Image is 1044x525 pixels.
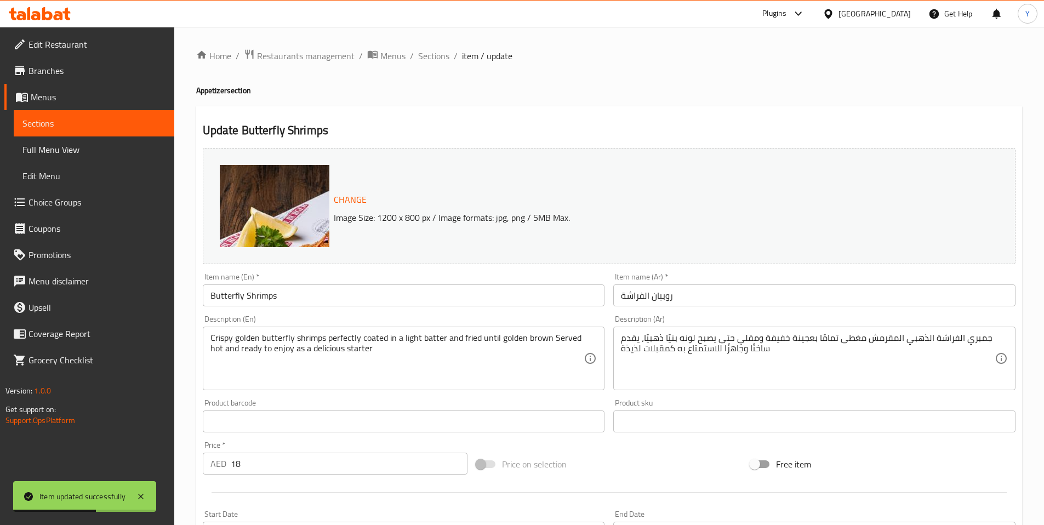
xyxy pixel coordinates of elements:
[196,49,231,62] a: Home
[28,353,166,367] span: Grocery Checklist
[4,268,174,294] a: Menu disclaimer
[367,49,406,63] a: Menus
[5,402,56,416] span: Get support on:
[28,38,166,51] span: Edit Restaurant
[210,333,584,385] textarea: Crispy golden butterfly shrimps perfectly coated in a light batter and fried until golden brown S...
[4,215,174,242] a: Coupons
[244,49,355,63] a: Restaurants management
[4,84,174,110] a: Menus
[776,458,811,471] span: Free item
[203,122,1016,139] h2: Update Butterfly Shrimps
[334,192,367,208] span: Change
[28,248,166,261] span: Promotions
[231,453,468,475] input: Please enter price
[4,31,174,58] a: Edit Restaurant
[203,284,605,306] input: Enter name En
[4,321,174,347] a: Coverage Report
[838,8,911,20] div: [GEOGRAPHIC_DATA]
[22,117,166,130] span: Sections
[5,413,75,427] a: Support.OpsPlatform
[28,196,166,209] span: Choice Groups
[4,242,174,268] a: Promotions
[14,163,174,189] a: Edit Menu
[39,490,125,503] div: Item updated successfully
[4,347,174,373] a: Grocery Checklist
[28,275,166,288] span: Menu disclaimer
[196,49,1022,63] nav: breadcrumb
[210,457,226,470] p: AED
[34,384,51,398] span: 1.0.0
[4,58,174,84] a: Branches
[220,165,439,384] img: e888cd3b-97c0-45ae-8ff7-ee12d3f84ce2.jpg
[410,49,414,62] li: /
[196,85,1022,96] h4: Appetizer section
[502,458,567,471] span: Price on selection
[329,189,371,211] button: Change
[418,49,449,62] a: Sections
[462,49,512,62] span: item / update
[613,284,1016,306] input: Enter name Ar
[22,169,166,182] span: Edit Menu
[28,327,166,340] span: Coverage Report
[22,143,166,156] span: Full Menu View
[613,410,1016,432] input: Please enter product sku
[1025,8,1030,20] span: Y
[762,7,786,20] div: Plugins
[28,222,166,235] span: Coupons
[257,49,355,62] span: Restaurants management
[236,49,239,62] li: /
[31,90,166,104] span: Menus
[621,333,995,385] textarea: جمبري الفراشة الذهبي المقرمش مغطى تمامًا بعجينة خفيفة ومقلي حتى يصبح لونه بنيًا ذهبيًا، يقدم ساخن...
[14,110,174,136] a: Sections
[4,294,174,321] a: Upsell
[28,64,166,77] span: Branches
[359,49,363,62] li: /
[5,384,32,398] span: Version:
[28,301,166,314] span: Upsell
[454,49,458,62] li: /
[203,410,605,432] input: Please enter product barcode
[380,49,406,62] span: Menus
[14,136,174,163] a: Full Menu View
[4,189,174,215] a: Choice Groups
[329,211,914,224] p: Image Size: 1200 x 800 px / Image formats: jpg, png / 5MB Max.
